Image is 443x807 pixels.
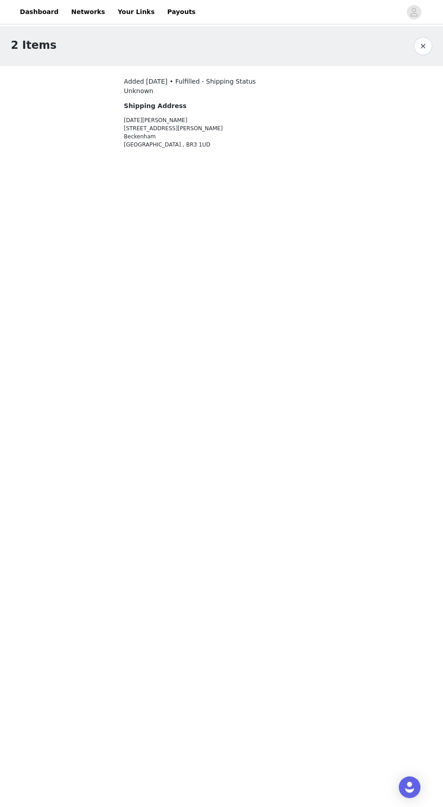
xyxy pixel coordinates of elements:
[399,776,420,798] div: Open Intercom Messenger
[11,37,57,53] h1: 2 Items
[410,5,418,19] div: avatar
[162,2,201,22] a: Payouts
[66,2,110,22] a: Networks
[124,116,270,149] p: [DATE][PERSON_NAME] [STREET_ADDRESS][PERSON_NAME] Beckenham [GEOGRAPHIC_DATA] , BR3 1UD
[124,78,256,94] span: Added [DATE] • Fulfilled - Shipping Status Unknown
[124,101,270,111] h4: Shipping Address
[14,2,64,22] a: Dashboard
[112,2,160,22] a: Your Links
